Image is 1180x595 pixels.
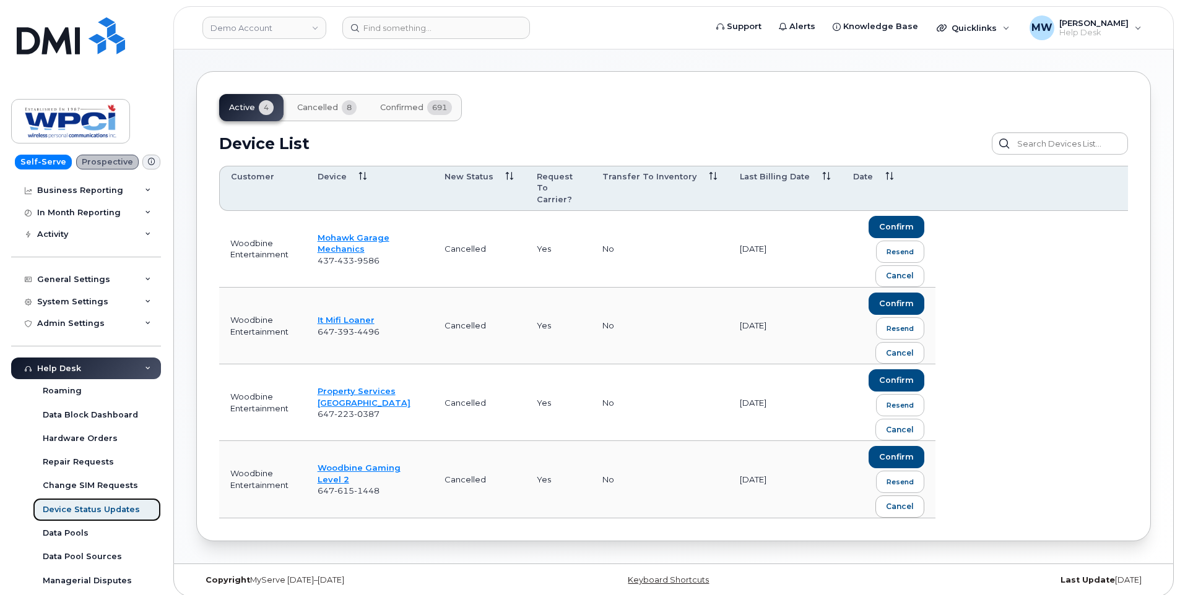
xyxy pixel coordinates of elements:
td: Woodbine Entertainment [219,288,306,364]
td: No [591,288,729,364]
button: resend [876,471,924,493]
input: Search Devices List... [992,132,1128,155]
td: Cancelled [433,211,526,288]
td: No [591,211,729,288]
span: 437 [318,255,380,265]
span: Date [853,171,873,182]
span: confirm [879,298,914,309]
span: Device [318,171,347,182]
td: [DATE] [729,211,842,288]
span: Support [727,20,761,33]
button: confirm [869,369,924,392]
td: Cancelled [433,364,526,441]
div: cancel [886,270,914,281]
td: [DATE] [729,364,842,441]
button: resend [876,394,924,416]
td: Yes [526,288,591,364]
span: 8 [342,100,357,115]
a: cancel [875,419,924,440]
h2: Device List [219,134,310,153]
span: 615 [334,486,354,495]
a: It Mifi Loaner [318,315,375,325]
div: cancel [886,501,914,512]
td: [DATE] [729,441,842,518]
a: Support [708,14,770,39]
td: Yes [526,441,591,518]
button: confirm [869,293,924,315]
td: Cancelled [433,441,526,518]
span: resend [887,323,914,333]
div: cancel [886,424,914,435]
strong: Copyright [206,575,250,584]
span: Quicklinks [952,23,997,33]
span: Help Desk [1059,28,1129,38]
button: resend [876,317,924,340]
td: Yes [526,364,591,441]
div: MyServe [DATE]–[DATE] [196,575,514,585]
button: confirm [869,216,924,238]
a: Alerts [770,14,824,39]
span: 433 [334,255,354,265]
input: Find something... [342,17,530,39]
th: Customer [219,166,306,211]
span: MW [1031,20,1052,35]
span: 647 [318,327,380,336]
a: Mohawk Garage Mechanics [318,233,389,254]
td: No [591,441,729,518]
span: Cancelled [297,103,338,113]
a: cancel [875,495,924,517]
a: Property Services [GEOGRAPHIC_DATA] [318,386,410,408]
span: 647 [318,486,380,495]
span: confirm [879,452,914,463]
span: Transfer to inventory [602,171,696,182]
td: [DATE] [729,288,842,364]
a: Knowledge Base [824,14,927,39]
span: 1448 [354,486,380,495]
a: Keyboard Shortcuts [628,575,709,584]
a: cancel [875,342,924,364]
span: [PERSON_NAME] [1059,18,1129,28]
span: Last Billing Date [740,171,810,182]
span: 647 [318,409,380,419]
td: Yes [526,211,591,288]
td: Cancelled [433,288,526,364]
th: Request to carrier? [526,166,591,211]
span: 4496 [354,327,380,336]
td: Woodbine Entertainment [219,364,306,441]
span: 0387 [354,409,380,419]
span: resend [887,400,914,410]
span: New Status [445,171,493,182]
span: 691 [427,100,452,115]
button: resend [876,241,924,263]
div: Miranda Winch [1021,15,1150,40]
span: Confirmed [380,103,423,113]
span: Knowledge Base [843,20,918,33]
span: resend [887,477,914,487]
a: cancel [875,265,924,287]
td: Woodbine Entertainment [219,211,306,288]
button: confirm [869,446,924,468]
td: No [591,364,729,441]
div: cancel [886,348,914,359]
td: Woodbine Entertainment [219,441,306,518]
a: Woodbine Gaming Level 2 [318,463,401,484]
span: 223 [334,409,354,419]
span: 9586 [354,255,380,265]
span: confirm [879,375,914,386]
strong: Last Update [1061,575,1115,584]
div: Quicklinks [928,15,1018,40]
span: 393 [334,327,354,336]
span: confirm [879,221,914,233]
a: Demo Account [202,17,326,39]
div: [DATE] [833,575,1151,585]
span: resend [887,247,914,257]
span: Alerts [789,20,815,33]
